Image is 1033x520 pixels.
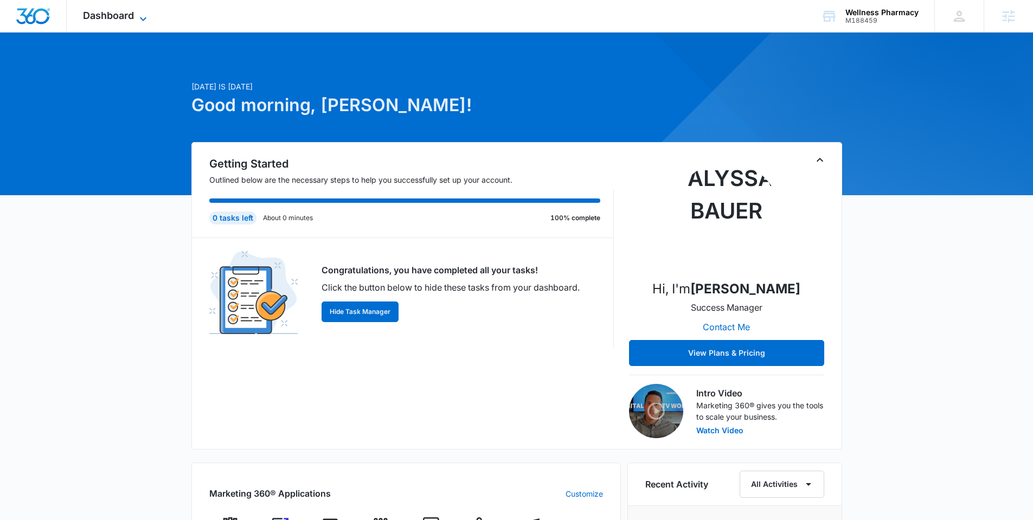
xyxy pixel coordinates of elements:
[692,314,761,340] button: Contact Me
[83,10,134,21] span: Dashboard
[209,156,614,172] h2: Getting Started
[322,301,399,322] button: Hide Task Manager
[629,384,683,438] img: Intro Video
[629,340,824,366] button: View Plans & Pricing
[672,162,781,271] img: Alyssa Bauer
[566,488,603,499] a: Customize
[845,17,919,24] div: account id
[108,63,117,72] img: tab_keywords_by_traffic_grey.svg
[209,211,256,224] div: 0 tasks left
[209,174,614,185] p: Outlined below are the necessary steps to help you successfully set up your account.
[120,64,183,71] div: Keywords by Traffic
[813,153,826,166] button: Toggle Collapse
[17,17,26,26] img: logo_orange.svg
[263,213,313,223] p: About 0 minutes
[29,63,38,72] img: tab_domain_overview_orange.svg
[696,400,824,422] p: Marketing 360® gives you the tools to scale your business.
[209,487,331,500] h2: Marketing 360® Applications
[322,281,580,294] p: Click the button below to hide these tasks from your dashboard.
[28,28,119,37] div: Domain: [DOMAIN_NAME]
[845,8,919,17] div: account name
[696,427,743,434] button: Watch Video
[691,301,762,314] p: Success Manager
[696,387,824,400] h3: Intro Video
[41,64,97,71] div: Domain Overview
[191,92,621,118] h1: Good morning, [PERSON_NAME]!
[690,281,800,297] strong: [PERSON_NAME]
[322,264,580,277] p: Congratulations, you have completed all your tasks!
[550,213,600,223] p: 100% complete
[191,81,621,92] p: [DATE] is [DATE]
[645,478,708,491] h6: Recent Activity
[30,17,53,26] div: v 4.0.25
[652,279,800,299] p: Hi, I'm
[740,471,824,498] button: All Activities
[17,28,26,37] img: website_grey.svg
